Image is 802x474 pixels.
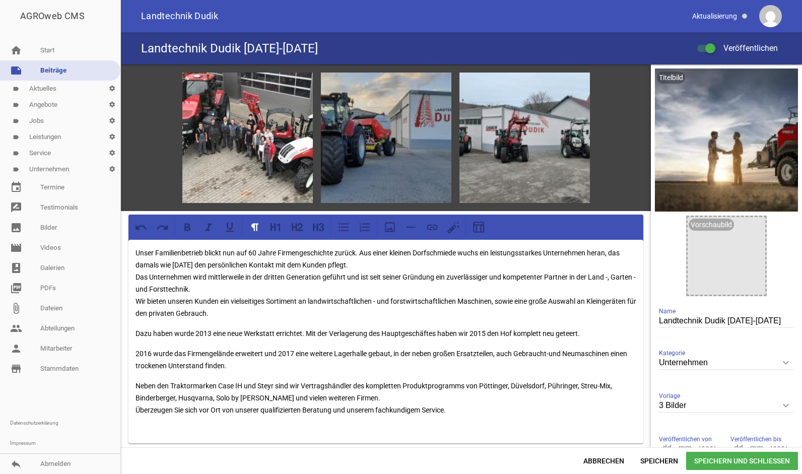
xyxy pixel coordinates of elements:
[104,129,120,145] i: settings
[141,40,318,56] h4: Landtechnik Dudik [DATE]-[DATE]
[104,113,120,129] i: settings
[10,222,22,234] i: image
[575,452,632,470] span: Abbrechen
[10,44,22,56] i: home
[136,348,636,372] p: 2016 wurde das Firmengelände erweitert und 2017 eine weitere Lagerhalle gebaut, in der neben groß...
[13,118,19,124] i: label
[136,247,636,319] p: Unser Familienbetrieb blickt nun auf 60 Jahre Firmengeschichte zurück. Aus einer kleinen Dorfschm...
[13,166,19,173] i: label
[632,452,686,470] span: Speichern
[10,302,22,314] i: attach_file
[13,102,19,108] i: label
[104,145,120,161] i: settings
[136,327,636,340] p: Dazu haben wurde 2013 eine neue Werkstatt errichtet. Mit der Verlagerung des Hauptgeschäftes habe...
[657,72,685,84] div: Titelbild
[104,161,120,177] i: settings
[730,434,781,444] span: Veröffentlichen bis
[10,201,22,214] i: rate_review
[686,452,798,470] span: Speichern und Schließen
[136,380,636,428] p: Neben den Traktormarken Case IH und Steyr sind wir Vertragshändler des kompletten Produktprogramm...
[711,43,778,53] span: Veröffentlichen
[778,355,794,371] i: keyboard_arrow_down
[104,81,120,97] i: settings
[689,219,734,231] div: Vorschaubild
[10,282,22,294] i: picture_as_pdf
[104,97,120,113] i: settings
[10,181,22,193] i: event
[10,322,22,334] i: people
[13,134,19,141] i: label
[13,86,19,92] i: label
[10,343,22,355] i: person
[778,397,794,414] i: keyboard_arrow_down
[10,262,22,274] i: photo_album
[141,12,218,21] span: Landtechnik Dudik
[10,363,22,375] i: store_mall_directory
[13,150,19,157] i: label
[659,434,712,444] span: Veröffentlichen von
[10,458,22,470] i: reply
[10,242,22,254] i: movie
[10,64,22,77] i: note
